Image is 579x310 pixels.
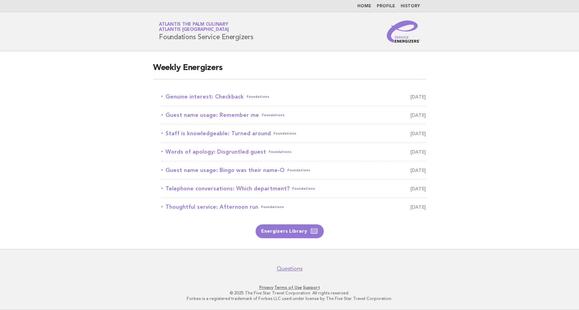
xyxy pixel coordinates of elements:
span: [DATE] [410,202,426,212]
span: Foundations [247,92,269,102]
span: [DATE] [410,110,426,120]
span: [DATE] [410,165,426,175]
span: Atlantis [GEOGRAPHIC_DATA] [159,28,229,32]
span: Foundations [274,129,296,138]
a: Staff is knowledgeable: Turned aroundFoundations [DATE] [161,129,426,138]
span: [DATE] [410,129,426,138]
span: Foundations [292,184,315,193]
a: Telephone conversations: Which department?Foundations [DATE] [161,184,426,193]
span: [DATE] [410,184,426,193]
p: © 2025 The Five Star Travel Corporation. All rights reserved. [78,290,501,296]
a: Atlantis The Palm CulinaryAtlantis [GEOGRAPHIC_DATA] [159,22,229,32]
a: Energizers Library [256,224,324,238]
a: Terms of Use [274,285,302,290]
span: Foundations [269,147,292,157]
p: · · [78,285,501,290]
a: Questions [277,265,303,272]
span: [DATE] [410,92,426,102]
a: Profile [377,4,395,8]
a: Guest name usage: Bingo was their name-OFoundations [DATE] [161,165,426,175]
a: Privacy [259,285,273,290]
a: History [401,4,420,8]
h1: Foundations Service Energizers [159,23,253,41]
img: Service Energizers [387,20,420,43]
a: Words of apology: Disgruntled guestFoundations [DATE] [161,147,426,157]
h2: Weekly Energizers [153,62,426,79]
p: Forbes is a registered trademark of Forbes LLC used under license by The Five Star Travel Corpora... [78,296,501,301]
span: Foundations [262,110,285,120]
a: Home [357,4,371,8]
span: Foundations [261,202,284,212]
a: Genuine interest: CheckbackFoundations [DATE] [161,92,426,102]
a: Support [303,285,320,290]
span: [DATE] [410,147,426,157]
span: Foundations [287,165,310,175]
a: Thoughtful service: Afternoon runFoundations [DATE] [161,202,426,212]
a: Guest name usage: Remember meFoundations [DATE] [161,110,426,120]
